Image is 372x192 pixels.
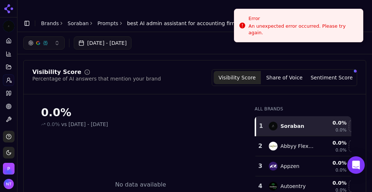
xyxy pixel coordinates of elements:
[68,20,89,27] a: Soraban
[347,156,365,174] div: Open Intercom Messenger
[349,140,360,152] button: Hide abbyy flexicapture data
[248,15,357,22] div: Error
[214,71,261,84] button: Visibility Score
[255,136,361,156] tr: 2abbyy flexicaptureAbbyy Flexicapture0.0%0.0%Hide abbyy flexicapture data
[97,20,118,27] a: Prompts
[115,180,166,189] div: No data available
[41,106,240,119] div: 0.0%
[320,179,347,187] div: 0.0 %
[269,182,278,191] img: autoentry
[349,120,360,132] button: Hide soraban data
[41,20,239,27] nav: breadcrumb
[269,142,278,150] img: abbyy flexicapture
[320,119,347,126] div: 0.0 %
[47,121,60,128] span: 0.0%
[4,179,14,189] img: Nate Tower
[4,179,14,189] button: Open user button
[3,20,15,32] button: Current brand: Soraban
[261,71,308,84] button: Share of Voice
[3,20,15,32] img: Soraban
[336,167,347,173] span: 0.0%
[61,121,108,128] span: vs [DATE] - [DATE]
[255,106,351,112] div: All Brands
[259,122,262,130] div: 1
[269,162,278,171] img: appzen
[248,23,357,36] div: An unexpected error occurred. Please try again.
[269,122,278,130] img: soraban
[349,180,360,192] button: Hide autoentry data
[255,156,361,176] tr: 3appzenAppzen0.0%0.0%Hide appzen data
[336,147,347,153] span: 0.0%
[258,162,262,171] div: 3
[320,159,347,166] div: 0.0 %
[3,163,15,175] img: Perrill
[255,116,361,136] tr: 1sorabanSoraban0.0%0.0%Hide soraban data
[258,182,262,191] div: 4
[280,122,304,130] div: Soraban
[74,36,132,50] button: [DATE] - [DATE]
[32,75,161,82] div: Percentage of AI answers that mention your brand
[127,20,239,27] span: best AI admin assistant for accounting firms
[41,20,59,26] a: Brands
[308,71,355,84] button: Sentiment Score
[280,142,315,150] div: Abbyy Flexicapture
[32,69,81,75] div: Visibility Score
[258,142,262,150] div: 2
[3,163,15,175] button: Open organization switcher
[320,139,347,146] div: 0.0 %
[336,127,347,133] span: 0.0%
[280,162,299,170] div: Appzen
[280,183,306,190] div: Autoentry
